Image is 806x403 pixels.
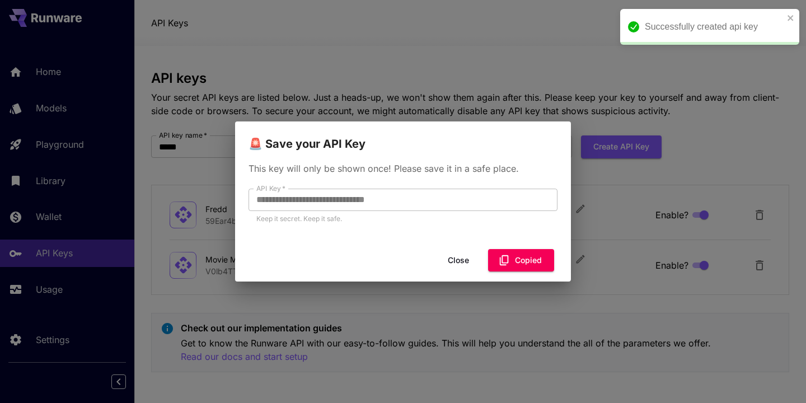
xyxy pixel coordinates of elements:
div: Successfully created api key [645,20,784,34]
p: Keep it secret. Keep it safe. [256,213,550,224]
button: close [787,13,795,22]
p: This key will only be shown once! Please save it in a safe place. [249,162,557,175]
button: Copied [488,249,554,272]
button: Close [433,249,484,272]
label: API Key [256,184,285,193]
h2: 🚨 Save your API Key [235,121,571,153]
